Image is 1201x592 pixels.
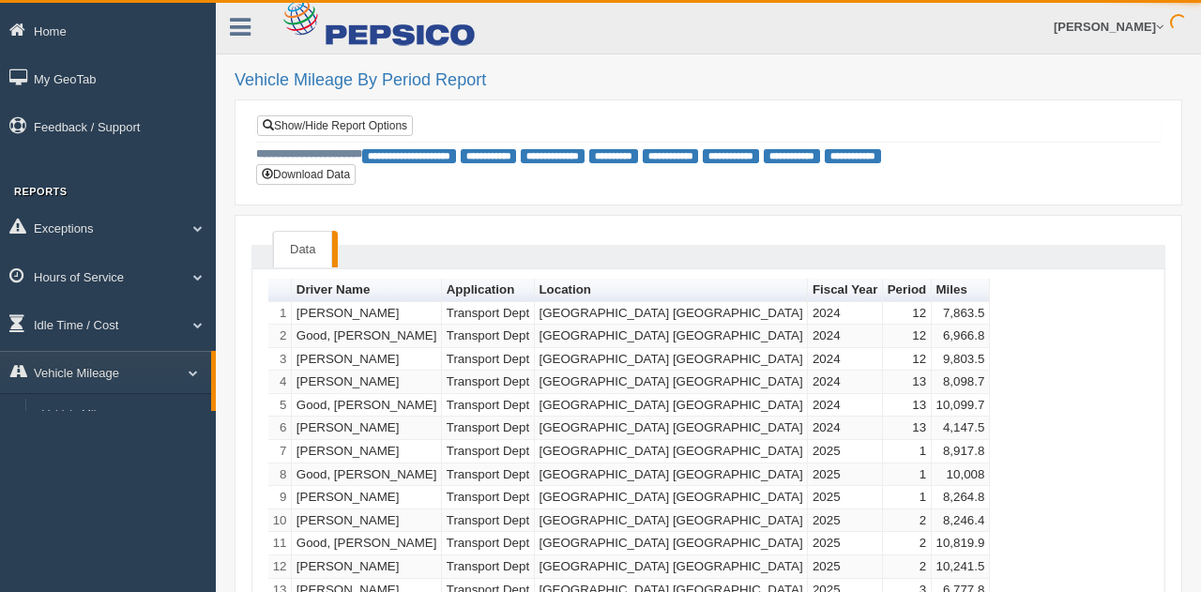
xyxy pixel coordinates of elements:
td: 5 [268,394,292,417]
td: 2 [883,555,932,579]
td: 9,803.5 [932,348,990,372]
td: 10,008 [932,463,990,487]
td: [PERSON_NAME] [292,486,442,509]
td: [GEOGRAPHIC_DATA] [GEOGRAPHIC_DATA] [535,302,809,326]
td: 8,098.7 [932,371,990,394]
td: 2025 [808,440,883,463]
td: 2025 [808,532,883,555]
td: 10,819.9 [932,532,990,555]
td: 1 [883,440,932,463]
td: Transport Dept [442,440,535,463]
td: 6 [268,417,292,440]
td: Transport Dept [442,394,535,417]
td: 10,241.5 [932,555,990,579]
td: [GEOGRAPHIC_DATA] [GEOGRAPHIC_DATA] [535,463,809,487]
td: 2024 [808,417,883,440]
th: Sort column [932,279,990,302]
td: 12 [268,555,292,579]
td: [GEOGRAPHIC_DATA] [GEOGRAPHIC_DATA] [535,417,809,440]
td: 4 [268,371,292,394]
button: Download Data [256,164,356,185]
h2: Vehicle Mileage By Period Report [235,71,1182,90]
th: Sort column [808,279,883,302]
th: Sort column [883,279,932,302]
td: 2025 [808,463,883,487]
th: Sort column [292,279,442,302]
td: 2024 [808,302,883,326]
td: 8,917.8 [932,440,990,463]
td: 2025 [808,555,883,579]
td: Transport Dept [442,532,535,555]
td: 12 [883,302,932,326]
td: 2025 [808,509,883,533]
td: 3 [268,348,292,372]
td: 1 [883,486,932,509]
td: Good, [PERSON_NAME] [292,532,442,555]
th: Sort column [535,279,809,302]
td: Transport Dept [442,486,535,509]
td: 7 [268,440,292,463]
td: 13 [883,394,932,417]
td: 6,966.8 [932,325,990,348]
td: 8 [268,463,292,487]
td: [GEOGRAPHIC_DATA] [GEOGRAPHIC_DATA] [535,325,809,348]
td: 13 [883,417,932,440]
td: 1 [268,302,292,326]
td: 10,099.7 [932,394,990,417]
td: Good, [PERSON_NAME] [292,394,442,417]
td: 1 [883,463,932,487]
td: Transport Dept [442,371,535,394]
a: Data [273,231,332,268]
a: Vehicle Mileage [34,399,211,433]
td: 12 [883,348,932,372]
td: 2 [268,325,292,348]
a: Show/Hide Report Options [257,115,413,136]
td: 2024 [808,394,883,417]
td: 10 [268,509,292,533]
td: 4,147.5 [932,417,990,440]
td: Good, [PERSON_NAME] [292,325,442,348]
td: 2 [883,509,932,533]
td: Transport Dept [442,348,535,372]
td: [GEOGRAPHIC_DATA] [GEOGRAPHIC_DATA] [535,532,809,555]
td: [GEOGRAPHIC_DATA] [GEOGRAPHIC_DATA] [535,555,809,579]
td: 13 [883,371,932,394]
td: 9 [268,486,292,509]
td: [PERSON_NAME] [292,348,442,372]
td: [GEOGRAPHIC_DATA] [GEOGRAPHIC_DATA] [535,440,809,463]
td: [GEOGRAPHIC_DATA] [GEOGRAPHIC_DATA] [535,509,809,533]
td: [PERSON_NAME] [292,417,442,440]
td: 2 [883,532,932,555]
td: 11 [268,532,292,555]
td: [PERSON_NAME] [292,509,442,533]
td: Transport Dept [442,463,535,487]
td: 8,246.4 [932,509,990,533]
th: Sort column [442,279,535,302]
td: Transport Dept [442,302,535,326]
td: Good, [PERSON_NAME] [292,463,442,487]
td: 2025 [808,486,883,509]
td: [PERSON_NAME] [292,302,442,326]
td: Transport Dept [442,509,535,533]
td: Transport Dept [442,555,535,579]
td: Transport Dept [442,325,535,348]
td: Transport Dept [442,417,535,440]
td: 2024 [808,348,883,372]
td: [GEOGRAPHIC_DATA] [GEOGRAPHIC_DATA] [535,486,809,509]
td: [PERSON_NAME] [292,555,442,579]
td: 8,264.8 [932,486,990,509]
td: [GEOGRAPHIC_DATA] [GEOGRAPHIC_DATA] [535,371,809,394]
td: 2024 [808,325,883,348]
td: [PERSON_NAME] [292,440,442,463]
td: 12 [883,325,932,348]
td: [PERSON_NAME] [292,371,442,394]
td: 7,863.5 [932,302,990,326]
td: [GEOGRAPHIC_DATA] [GEOGRAPHIC_DATA] [535,394,809,417]
td: 2024 [808,371,883,394]
td: [GEOGRAPHIC_DATA] [GEOGRAPHIC_DATA] [535,348,809,372]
